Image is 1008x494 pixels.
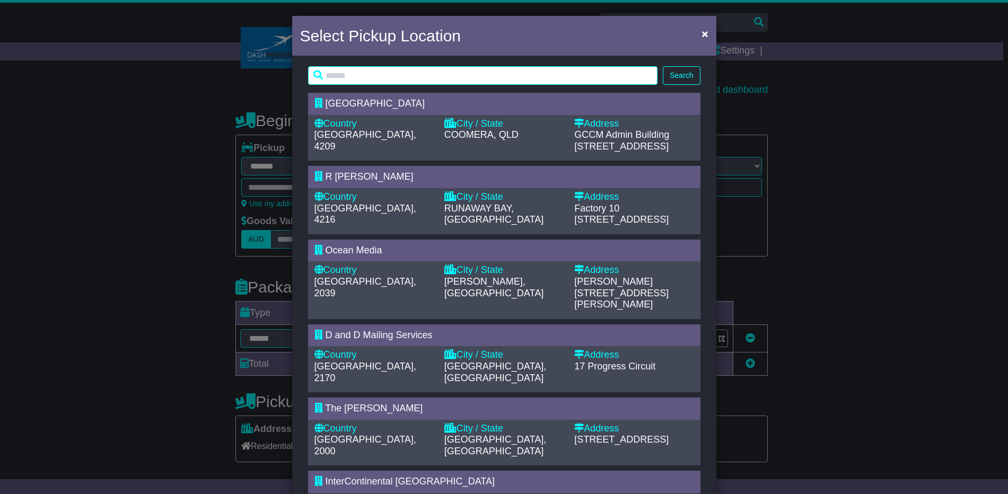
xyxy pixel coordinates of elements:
[326,245,382,255] span: Ocean Media
[574,264,694,276] div: Address
[574,361,655,372] span: 17 Progress Circuit
[444,264,564,276] div: City / State
[574,214,669,225] span: [STREET_ADDRESS]
[444,361,546,383] span: [GEOGRAPHIC_DATA], [GEOGRAPHIC_DATA]
[326,171,414,182] span: R [PERSON_NAME]
[574,118,694,130] div: Address
[702,28,708,40] span: ×
[325,403,423,413] span: The [PERSON_NAME]
[663,66,700,85] button: Search
[574,423,694,435] div: Address
[444,423,564,435] div: City / State
[574,276,669,310] span: [PERSON_NAME] [STREET_ADDRESS][PERSON_NAME]
[314,434,416,456] span: [GEOGRAPHIC_DATA], 2000
[314,361,416,383] span: [GEOGRAPHIC_DATA], 2170
[574,141,669,152] span: [STREET_ADDRESS]
[444,191,564,203] div: City / State
[326,98,425,109] span: [GEOGRAPHIC_DATA]
[444,276,544,298] span: [PERSON_NAME], [GEOGRAPHIC_DATA]
[314,129,416,152] span: [GEOGRAPHIC_DATA], 4209
[574,129,669,140] span: GCCM Admin Building
[314,191,434,203] div: Country
[574,191,694,203] div: Address
[326,330,433,340] span: D and D Mailing Services
[574,349,694,361] div: Address
[574,434,669,445] span: [STREET_ADDRESS]
[444,203,544,225] span: RUNAWAY BAY, [GEOGRAPHIC_DATA]
[696,23,713,45] button: Close
[300,24,461,48] h4: Select Pickup Location
[444,349,564,361] div: City / State
[314,276,416,298] span: [GEOGRAPHIC_DATA], 2039
[314,349,434,361] div: Country
[314,264,434,276] div: Country
[444,434,546,456] span: [GEOGRAPHIC_DATA], [GEOGRAPHIC_DATA]
[314,423,434,435] div: Country
[326,476,495,487] span: InterContinental [GEOGRAPHIC_DATA]
[314,118,434,130] div: Country
[444,118,564,130] div: City / State
[574,203,619,214] span: Factory 10
[314,203,416,225] span: [GEOGRAPHIC_DATA], 4216
[444,129,519,140] span: COOMERA, QLD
